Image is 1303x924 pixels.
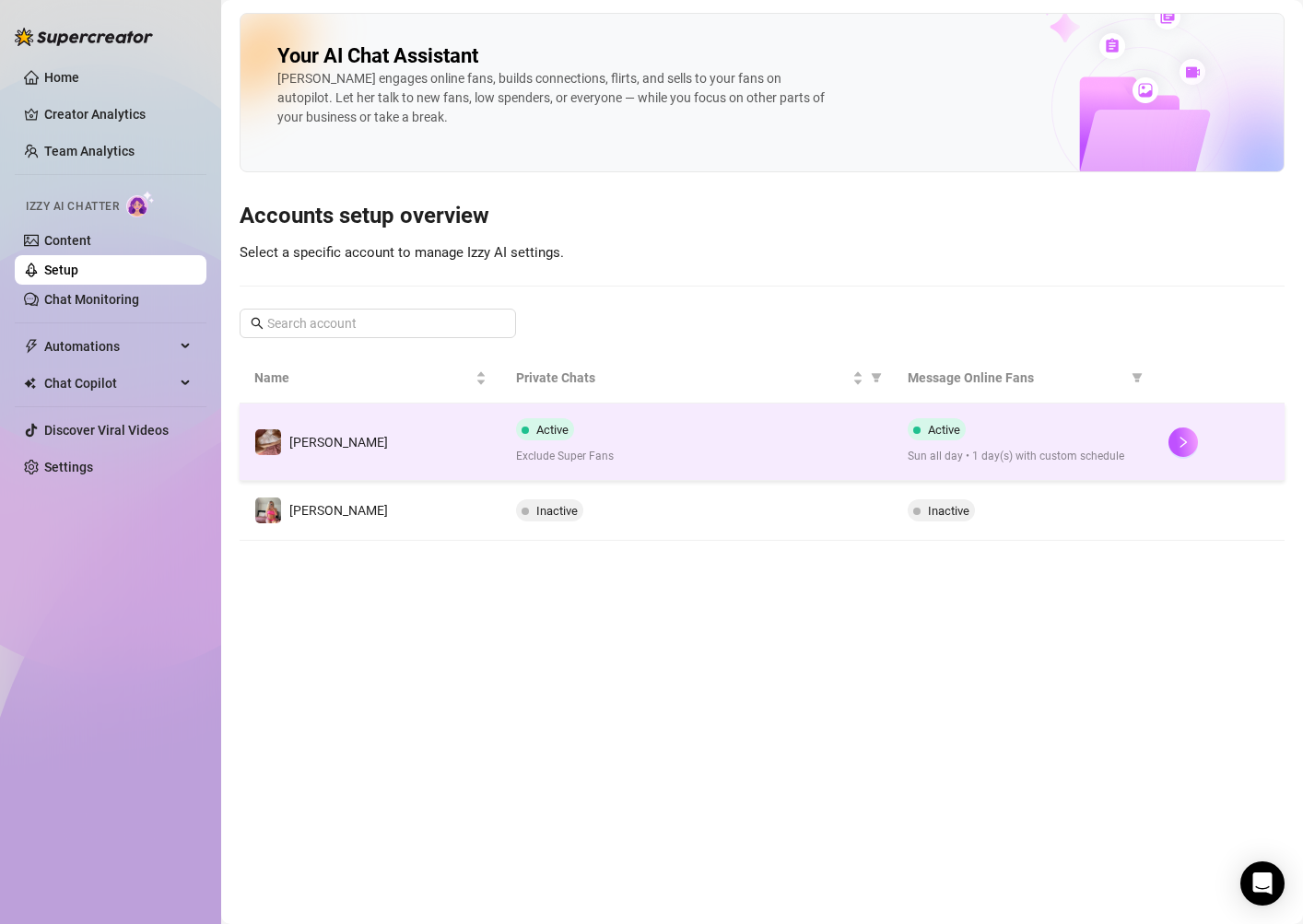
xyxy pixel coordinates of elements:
div: [PERSON_NAME] engages online fans, builds connections, flirts, and sells to your fans on autopilo... [277,69,830,127]
img: Susanna [255,497,281,523]
a: Discover Viral Videos [44,423,169,438]
span: search [251,317,264,330]
h3: Accounts setup overview [240,202,1285,231]
th: Name [240,353,501,404]
span: Message Online Fans [908,368,1125,388]
span: Active [928,423,960,437]
span: Sun all day • 1 day(s) with custom schedule [908,448,1140,465]
a: Team Analytics [44,144,135,158]
a: Settings [44,460,93,474]
span: Chat Copilot [44,368,175,398]
img: Susanna [255,429,281,455]
span: thunderbolt [24,339,39,354]
span: Inactive [536,504,578,518]
span: Select a specific account to manage Izzy AI settings. [240,244,564,261]
span: Automations [44,332,175,361]
span: [PERSON_NAME] [289,503,388,518]
span: filter [871,372,882,383]
span: [PERSON_NAME] [289,435,388,450]
span: right [1177,436,1190,449]
span: Active [536,423,569,437]
button: right [1168,427,1198,457]
span: filter [1128,364,1146,392]
span: Izzy AI Chatter [26,198,119,216]
img: Chat Copilot [24,377,36,390]
span: filter [867,364,886,392]
img: logo-BBDzfeDw.svg [15,28,153,46]
a: Chat Monitoring [44,292,139,307]
input: Search account [267,313,490,333]
span: Private Chats [516,368,849,388]
span: Name [254,368,472,388]
h2: Your AI Chat Assistant [277,43,478,69]
a: Home [44,70,79,85]
img: AI Chatter [126,191,155,217]
span: Inactive [928,504,969,518]
a: Setup [44,263,78,277]
span: Exclude Super Fans [516,448,878,465]
a: Creator Analytics [44,99,192,129]
span: filter [1132,372,1143,383]
a: Content [44,233,91,248]
div: Open Intercom Messenger [1240,861,1285,906]
th: Private Chats [501,353,893,404]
